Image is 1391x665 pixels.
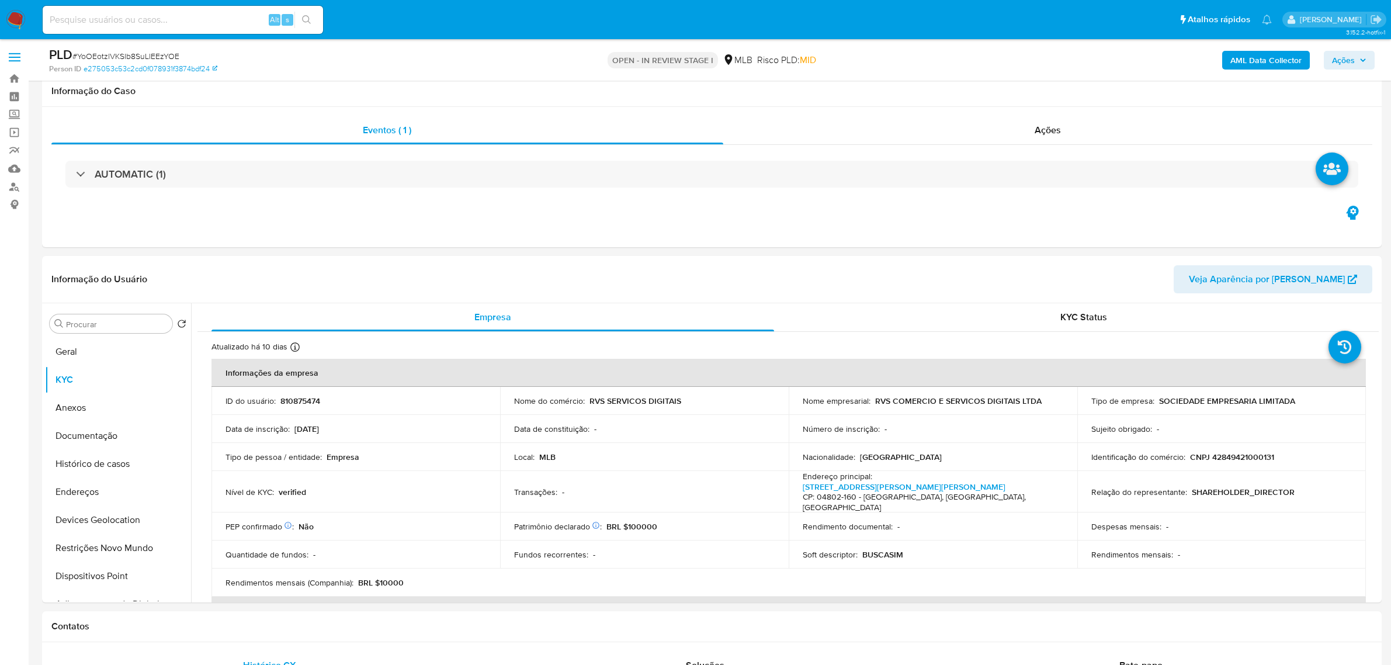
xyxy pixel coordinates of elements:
[800,53,816,67] span: MID
[803,452,855,462] p: Nacionalidade :
[757,54,816,67] span: Risco PLD:
[226,452,322,462] p: Tipo de pessoa / entidade :
[1262,15,1272,25] a: Notificações
[226,396,276,406] p: ID do usuário :
[608,52,718,68] p: OPEN - IN REVIEW STAGE I
[45,338,191,366] button: Geral
[803,396,870,406] p: Nome empresarial :
[803,471,872,482] p: Endereço principal :
[211,597,1366,625] th: Detalhes de contato
[1230,51,1302,70] b: AML Data Collector
[514,487,557,497] p: Transações :
[1091,549,1173,560] p: Rendimentos mensais :
[803,424,880,434] p: Número de inscrição :
[514,452,535,462] p: Local :
[45,394,191,422] button: Anexos
[45,366,191,394] button: KYC
[1178,549,1180,560] p: -
[45,478,191,506] button: Endereços
[226,487,274,497] p: Nível de KYC :
[1300,14,1366,25] p: jhonata.costa@mercadolivre.com
[589,396,681,406] p: RVS SERVICOS DIGITAIS
[1166,521,1168,532] p: -
[226,424,290,434] p: Data de inscrição :
[860,452,942,462] p: [GEOGRAPHIC_DATA]
[562,487,564,497] p: -
[84,64,217,74] a: e275053c53c2cd0f078931f3874bdf24
[363,123,411,137] span: Eventos ( 1 )
[49,45,72,64] b: PLD
[358,577,404,588] p: BRL $10000
[875,396,1042,406] p: RVS COMERCIO E SERVICOS DIGITAIS LTDA
[226,577,353,588] p: Rendimentos mensais (Companhia) :
[45,562,191,590] button: Dispositivos Point
[1192,487,1295,497] p: SHAREHOLDER_DIRECTOR
[1370,13,1382,26] a: Sair
[606,521,657,532] p: BRL $100000
[594,424,596,434] p: -
[514,549,588,560] p: Fundos recorrentes :
[593,549,595,560] p: -
[1188,13,1250,26] span: Atalhos rápidos
[1222,51,1310,70] button: AML Data Collector
[723,54,752,67] div: MLB
[177,319,186,332] button: Retornar ao pedido padrão
[1035,123,1061,137] span: Ações
[270,14,279,25] span: Alt
[1159,396,1295,406] p: SOCIEDADE EMPRESARIA LIMITADA
[327,452,359,462] p: Empresa
[1174,265,1372,293] button: Veja Aparência por [PERSON_NAME]
[51,273,147,285] h1: Informação do Usuário
[51,621,1372,632] h1: Contatos
[211,359,1366,387] th: Informações da empresa
[1157,424,1159,434] p: -
[1324,51,1375,70] button: Ações
[897,521,900,532] p: -
[65,161,1358,188] div: AUTOMATIC (1)
[474,310,511,324] span: Empresa
[54,319,64,328] button: Procurar
[803,549,858,560] p: Soft descriptor :
[279,487,306,497] p: verified
[280,396,320,406] p: 810875474
[514,396,585,406] p: Nome do comércio :
[1091,452,1185,462] p: Identificação do comércio :
[43,12,323,27] input: Pesquise usuários ou casos...
[226,521,294,532] p: PEP confirmado :
[1190,452,1274,462] p: CNPJ 42849421000131
[66,319,168,330] input: Procurar
[514,521,602,532] p: Patrimônio declarado :
[51,85,1372,97] h1: Informação do Caso
[1091,396,1154,406] p: Tipo de empresa :
[1189,265,1345,293] span: Veja Aparência por [PERSON_NAME]
[862,549,903,560] p: BUSCASIM
[539,452,556,462] p: MLB
[1091,424,1152,434] p: Sujeito obrigado :
[1091,521,1161,532] p: Despesas mensais :
[803,492,1059,512] h4: CP: 04802-160 - [GEOGRAPHIC_DATA], [GEOGRAPHIC_DATA], [GEOGRAPHIC_DATA]
[313,549,315,560] p: -
[45,506,191,534] button: Devices Geolocation
[514,424,589,434] p: Data de constituição :
[294,424,319,434] p: [DATE]
[1091,487,1187,497] p: Relação do representante :
[884,424,887,434] p: -
[49,64,81,74] b: Person ID
[45,450,191,478] button: Histórico de casos
[286,14,289,25] span: s
[299,521,314,532] p: Não
[45,590,191,618] button: Adiantamentos de Dinheiro
[45,422,191,450] button: Documentação
[294,12,318,28] button: search-icon
[803,481,1005,493] a: [STREET_ADDRESS][PERSON_NAME][PERSON_NAME]
[211,341,287,352] p: Atualizado há 10 dias
[1332,51,1355,70] span: Ações
[45,534,191,562] button: Restrições Novo Mundo
[1060,310,1107,324] span: KYC Status
[226,549,308,560] p: Quantidade de fundos :
[95,168,166,181] h3: AUTOMATIC (1)
[803,521,893,532] p: Rendimento documental :
[72,50,179,62] span: # YoOEotzlVKSlb8SuLlEEzYOE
